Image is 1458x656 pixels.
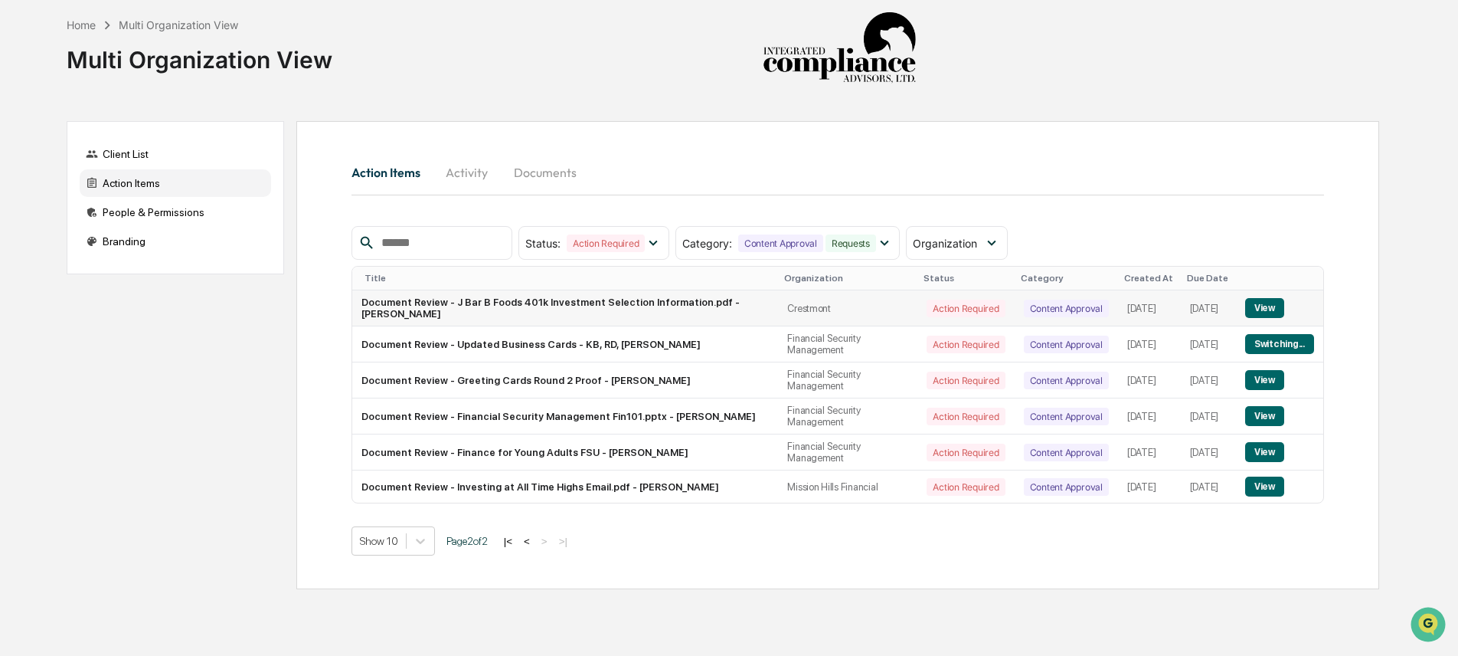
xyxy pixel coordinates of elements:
[1024,300,1109,317] div: Content Approval
[682,237,732,250] span: Category :
[927,336,1005,353] div: Action Required
[927,300,1005,317] div: Action Required
[105,187,196,215] a: 🗄️Attestations
[1409,605,1450,647] iframe: Open customer support
[67,34,332,74] div: Multi Organization View
[9,216,103,244] a: 🔎Data Lookup
[927,408,1005,425] div: Action Required
[1245,334,1314,354] button: Switching...
[1118,471,1181,503] td: [DATE]
[738,235,823,252] div: Content Approval
[825,235,876,252] div: Requests
[152,260,185,271] span: Pylon
[784,273,911,284] div: Organization
[924,273,1008,284] div: Status
[778,290,917,326] td: Crestmont
[1118,362,1181,399] td: [DATE]
[52,133,194,145] div: We're available if you need us!
[108,259,185,271] a: Powered byPylon
[1024,372,1109,389] div: Content Approval
[351,154,1324,191] div: activity tabs
[80,198,271,226] div: People & Permissions
[352,471,779,503] td: Document Review - Investing at All Time Highs Email.pdf - [PERSON_NAME]
[1124,273,1175,284] div: Created At
[1181,326,1236,362] td: [DATE]
[502,154,589,191] button: Documents
[52,117,251,133] div: Start new chat
[433,154,502,191] button: Activity
[352,399,779,435] td: Document Review - Financial Security Management Fin101.pptx - [PERSON_NAME]
[1187,273,1230,284] div: Due Date
[351,154,433,191] button: Action Items
[913,237,977,250] span: Organization
[119,18,238,31] div: Multi Organization View
[927,444,1005,461] div: Action Required
[1245,298,1284,318] button: View
[80,140,271,168] div: Client List
[15,195,28,207] div: 🖐️
[1181,471,1236,503] td: [DATE]
[1245,406,1284,426] button: View
[1024,336,1109,353] div: Content Approval
[525,237,561,250] span: Status :
[778,399,917,435] td: Financial Security Management
[80,169,271,197] div: Action Items
[1245,477,1284,497] button: View
[1118,435,1181,471] td: [DATE]
[1181,362,1236,399] td: [DATE]
[31,222,96,238] span: Data Lookup
[778,362,917,399] td: Financial Security Management
[1118,399,1181,435] td: [DATE]
[1118,290,1181,326] td: [DATE]
[1181,435,1236,471] td: [DATE]
[1181,399,1236,435] td: [DATE]
[1245,370,1284,390] button: View
[763,12,916,84] img: Integrated Compliance Advisors
[499,535,517,548] button: |<
[260,122,279,140] button: Start new chat
[352,326,779,362] td: Document Review - Updated Business Cards - KB, RD, [PERSON_NAME]
[67,18,96,31] div: Home
[446,535,488,547] span: Page 2 of 2
[364,273,773,284] div: Title
[567,235,645,252] div: Action Required
[15,117,43,145] img: 1746055101610-c473b297-6a78-478c-a979-82029cc54cd1
[537,535,552,548] button: >
[1021,273,1112,284] div: Category
[15,32,279,57] p: How can we help?
[352,435,779,471] td: Document Review - Finance for Young Adults FSU - [PERSON_NAME]
[927,478,1005,496] div: Action Required
[126,193,190,208] span: Attestations
[31,193,99,208] span: Preclearance
[15,224,28,236] div: 🔎
[778,435,917,471] td: Financial Security Management
[927,372,1005,389] div: Action Required
[9,187,105,215] a: 🖐️Preclearance
[352,362,779,399] td: Document Review - Greeting Cards Round 2 Proof - [PERSON_NAME]
[1024,444,1109,461] div: Content Approval
[80,228,271,255] div: Branding
[40,70,253,86] input: Clear
[111,195,123,207] div: 🗄️
[1024,408,1109,425] div: Content Approval
[1245,442,1284,462] button: View
[1118,326,1181,362] td: [DATE]
[778,326,917,362] td: Financial Security Management
[554,535,572,548] button: >|
[352,290,779,326] td: Document Review - J Bar B Foods 401k Investment Selection Information.pdf - [PERSON_NAME]
[519,535,534,548] button: <
[1024,478,1109,496] div: Content Approval
[1181,290,1236,326] td: [DATE]
[778,471,917,503] td: Mission Hills Financial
